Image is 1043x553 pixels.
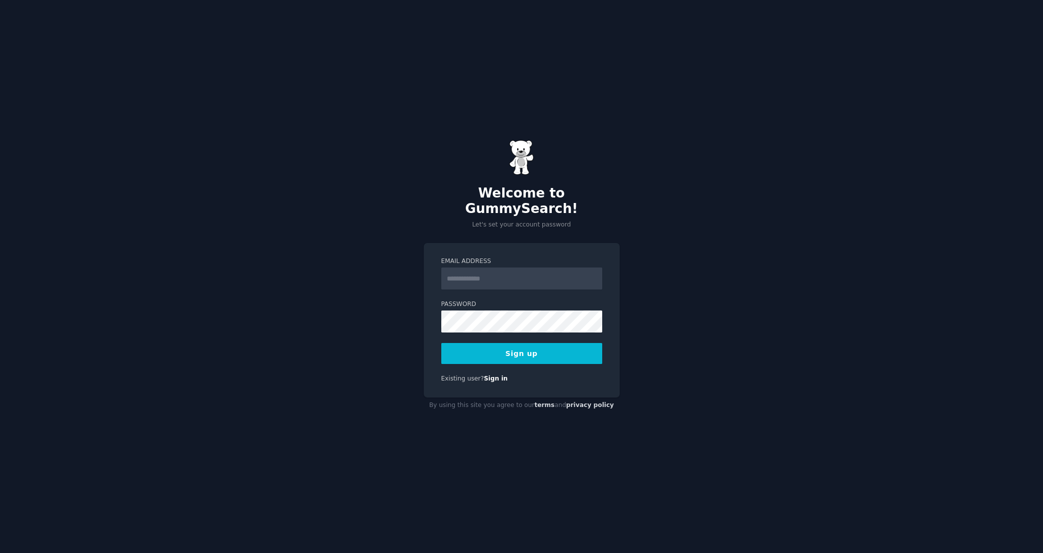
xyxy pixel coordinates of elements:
span: Existing user? [441,375,484,382]
img: Gummy Bear [509,140,534,175]
div: By using this site you agree to our and [424,397,620,413]
label: Email Address [441,257,602,266]
h2: Welcome to GummySearch! [424,185,620,217]
p: Let's set your account password [424,220,620,229]
a: Sign in [484,375,508,382]
button: Sign up [441,343,602,364]
label: Password [441,300,602,309]
a: terms [534,401,554,408]
a: privacy policy [566,401,614,408]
